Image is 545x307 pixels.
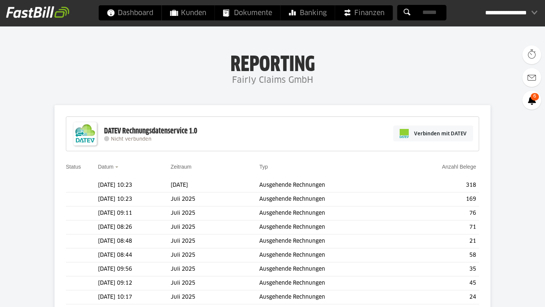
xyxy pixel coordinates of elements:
[171,192,260,206] td: Juli 2025
[98,234,171,248] td: [DATE] 08:48
[171,276,260,290] td: Juli 2025
[259,290,400,304] td: Ausgehende Rechnungen
[259,234,400,248] td: Ausgehende Rechnungen
[98,220,171,234] td: [DATE] 08:26
[99,5,162,20] a: Dashboard
[344,5,385,20] span: Finanzen
[289,5,327,20] span: Banking
[400,262,479,276] td: 35
[171,248,260,262] td: Juli 2025
[76,53,469,73] h1: Reporting
[259,248,400,262] td: Ausgehende Rechnungen
[400,234,479,248] td: 21
[223,5,272,20] span: Dokumente
[171,290,260,304] td: Juli 2025
[414,130,467,137] span: Verbinden mit DATEV
[400,220,479,234] td: 71
[259,276,400,290] td: Ausgehende Rechnungen
[215,5,280,20] a: Dokumente
[171,164,192,170] a: Zeitraum
[98,164,114,170] a: Datum
[400,276,479,290] td: 45
[400,290,479,304] td: 24
[171,262,260,276] td: Juli 2025
[98,178,171,192] td: [DATE] 10:23
[531,93,539,101] span: 6
[171,234,260,248] td: Juli 2025
[111,137,151,142] span: Nicht verbunden
[70,119,100,149] img: DATEV-Datenservice Logo
[171,178,260,192] td: [DATE]
[400,192,479,206] td: 169
[104,126,197,136] div: DATEV Rechnungsdatenservice 1.0
[98,206,171,220] td: [DATE] 09:11
[107,5,153,20] span: Dashboard
[98,192,171,206] td: [DATE] 10:23
[170,5,206,20] span: Kunden
[115,166,120,168] img: sort_desc.gif
[281,5,335,20] a: Banking
[400,206,479,220] td: 76
[171,206,260,220] td: Juli 2025
[162,5,215,20] a: Kunden
[259,164,268,170] a: Typ
[400,178,479,192] td: 318
[442,164,476,170] a: Anzahl Belege
[98,276,171,290] td: [DATE] 09:12
[98,290,171,304] td: [DATE] 10:17
[522,91,541,110] a: 6
[6,6,69,18] img: fastbill_logo_white.png
[98,262,171,276] td: [DATE] 09:56
[259,192,400,206] td: Ausgehende Rechnungen
[335,5,393,20] a: Finanzen
[66,164,81,170] a: Status
[259,178,400,192] td: Ausgehende Rechnungen
[400,248,479,262] td: 58
[171,220,260,234] td: Juli 2025
[98,248,171,262] td: [DATE] 08:44
[486,284,537,303] iframe: Öffnet ein Widget, in dem Sie weitere Informationen finden
[393,126,473,141] a: Verbinden mit DATEV
[400,129,409,138] img: pi-datev-logo-farbig-24.svg
[259,220,400,234] td: Ausgehende Rechnungen
[259,206,400,220] td: Ausgehende Rechnungen
[259,262,400,276] td: Ausgehende Rechnungen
